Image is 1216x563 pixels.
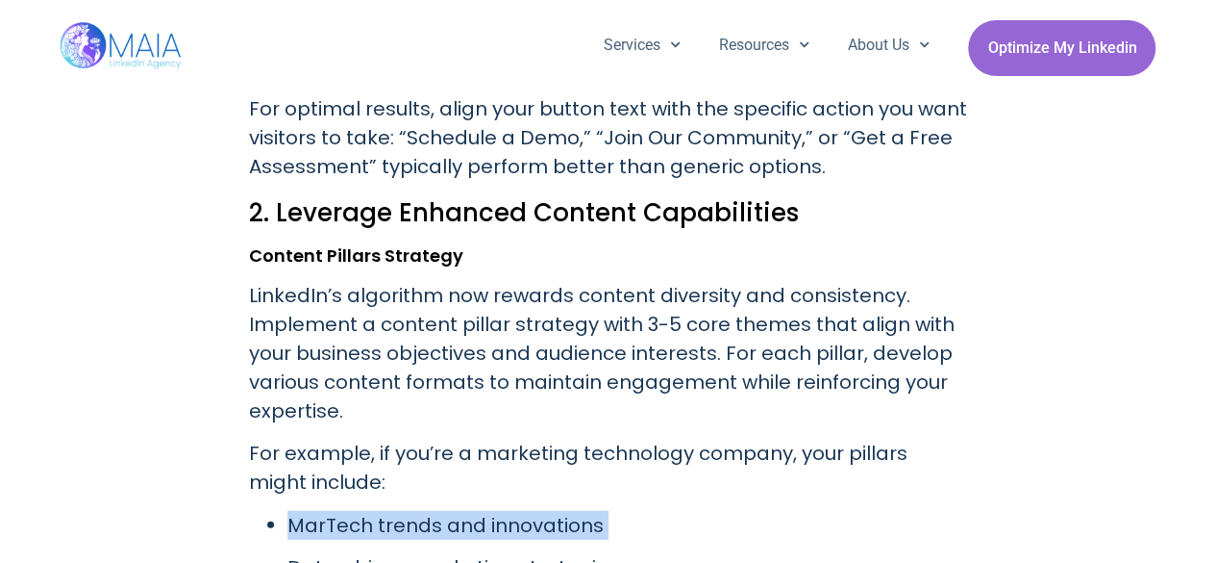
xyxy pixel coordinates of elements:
p: For optimal results, align your button text with the specific action you want visitors to take: “... [249,94,968,181]
p: For example, if you’re a marketing technology company, your pillars might include: [249,439,968,497]
a: Resources [700,20,829,70]
a: Services [584,20,700,70]
nav: Menu [584,20,950,70]
h3: Content Pillars Strategy [249,246,968,266]
a: About Us [829,20,949,70]
span: Optimize My Linkedin [987,30,1136,66]
a: Optimize My Linkedin [968,20,1155,76]
h2: 2. Leverage Enhanced Content Capabilities [249,194,968,231]
p: LinkedIn’s algorithm now rewards content diversity and consistency. Implement a content pillar st... [249,281,968,425]
p: MarTech trends and innovations [287,511,968,540]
